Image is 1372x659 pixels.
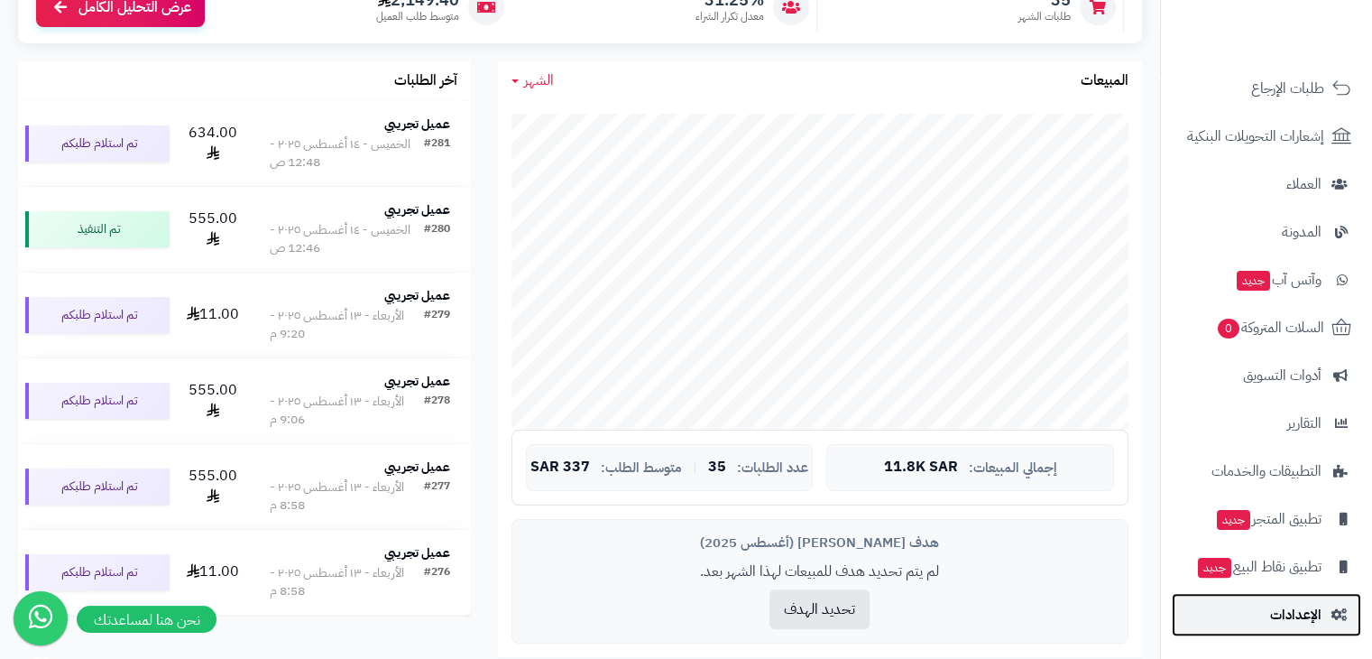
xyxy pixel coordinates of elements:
td: 555.00 [177,444,249,529]
div: #279 [424,307,450,343]
td: 555.00 [177,187,249,272]
strong: عميل تجريبي [384,372,450,391]
div: تم استلام طلبكم [25,469,170,505]
a: الإعدادات [1172,593,1361,636]
span: تطبيق المتجر [1215,506,1321,532]
strong: عميل تجريبي [384,115,450,134]
span: الشهر [524,70,554,91]
div: الخميس - ١٤ أغسطس ٢٠٢٥ - 12:46 ص [270,221,423,257]
span: التقارير [1287,411,1321,436]
a: التقارير [1172,402,1361,445]
a: تطبيق نقاط البيعجديد [1172,545,1361,589]
span: وآتس آب [1235,267,1321,292]
a: المدونة [1172,210,1361,254]
div: الأربعاء - ١٣ أغسطس ٢٠٢٥ - 8:58 م [270,478,423,515]
span: 0 [1218,319,1239,339]
td: 634.00 [177,101,249,186]
img: logo-2.png [1249,46,1355,84]
td: 11.00 [177,273,249,357]
div: تم التنفيذ [25,211,170,247]
div: الأربعاء - ١٣ أغسطس ٢٠٢٥ - 8:58 م [270,564,423,600]
strong: عميل تجريبي [384,286,450,305]
span: السلات المتروكة [1216,315,1324,340]
div: الأربعاء - ١٣ أغسطس ٢٠٢٥ - 9:20 م [270,307,423,343]
a: السلات المتروكة0 [1172,306,1361,349]
span: تطبيق نقاط البيع [1196,554,1321,580]
span: معدل تكرار الشراء [695,9,764,24]
h3: المبيعات [1081,73,1128,89]
h3: آخر الطلبات [394,73,457,89]
td: 555.00 [177,358,249,443]
p: لم يتم تحديد هدف للمبيعات لهذا الشهر بعد. [526,562,1114,582]
div: تم استلام طلبكم [25,297,170,333]
div: تم استلام طلبكم [25,125,170,162]
span: متوسط الطلب: [601,460,682,476]
span: 337 SAR [530,459,590,476]
div: #278 [424,393,450,429]
span: 11.8K SAR [884,459,958,476]
span: الإعدادات [1270,602,1321,627]
span: طلبات الإرجاع [1251,76,1324,101]
div: #276 [424,564,450,600]
div: #280 [424,221,450,257]
span: جديد [1237,271,1270,291]
span: طلبات الشهر [1018,9,1071,24]
span: 35 [708,459,726,476]
span: عدد الطلبات: [737,460,808,476]
a: الشهر [511,70,554,91]
span: جديد [1198,558,1231,578]
strong: عميل تجريبي [384,200,450,219]
strong: عميل تجريبي [384,458,450,477]
span: العملاء [1286,172,1321,197]
span: المدونة [1282,219,1321,245]
div: تم استلام طلبكم [25,383,170,419]
a: تطبيق المتجرجديد [1172,497,1361,541]
div: #281 [424,135,450,172]
a: إشعارات التحويلات البنكية [1172,115,1361,158]
div: #277 [424,478,450,515]
a: أدوات التسويق [1172,354,1361,397]
a: العملاء [1172,162,1361,206]
span: إشعارات التحويلات البنكية [1187,124,1324,149]
span: | [693,460,697,474]
span: جديد [1217,510,1250,530]
span: أدوات التسويق [1243,363,1321,388]
div: تم استلام طلبكم [25,554,170,590]
span: متوسط طلب العميل [376,9,459,24]
a: وآتس آبجديد [1172,258,1361,302]
div: الخميس - ١٤ أغسطس ٢٠٢٥ - 12:48 ص [270,135,423,172]
span: إجمالي المبيعات: [969,460,1057,476]
a: التطبيقات والخدمات [1172,450,1361,493]
button: تحديد الهدف [769,589,870,629]
div: الأربعاء - ١٣ أغسطس ٢٠٢٥ - 9:06 م [270,393,423,429]
strong: عميل تجريبي [384,543,450,562]
span: التطبيقات والخدمات [1211,459,1321,484]
div: هدف [PERSON_NAME] (أغسطس 2025) [526,534,1114,552]
a: طلبات الإرجاع [1172,67,1361,110]
td: 11.00 [177,530,249,615]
